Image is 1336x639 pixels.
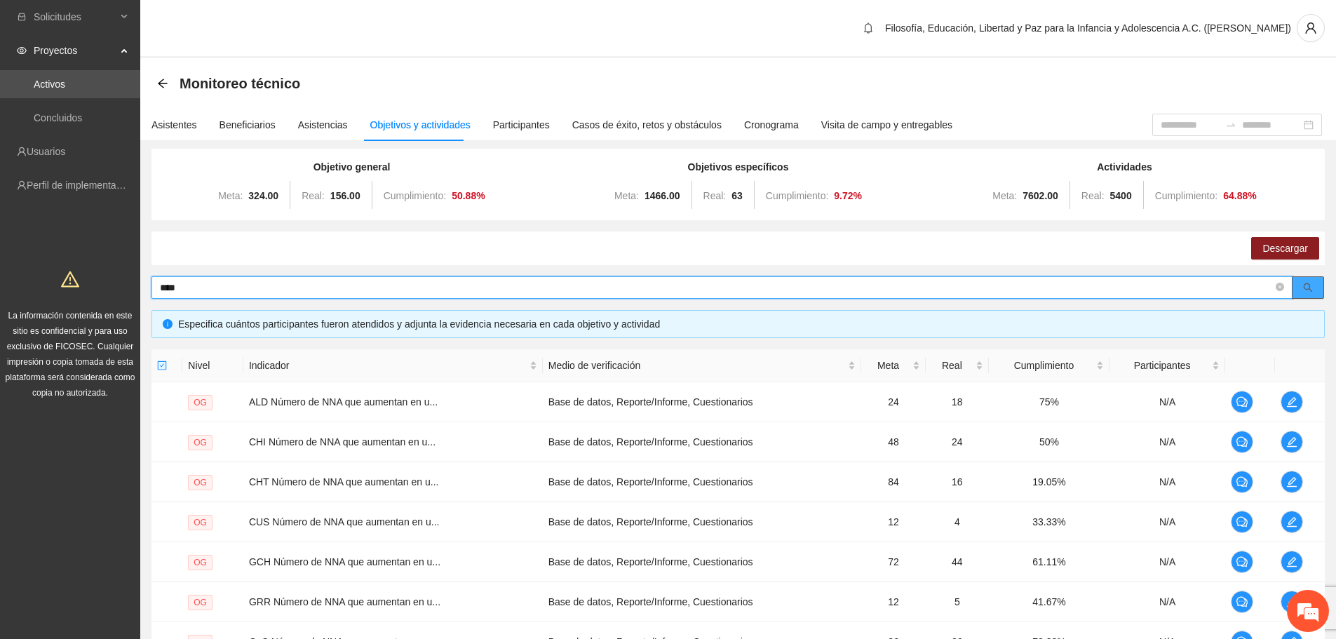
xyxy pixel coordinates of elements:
td: 4 [926,502,989,542]
button: bell [857,17,879,39]
strong: 50.88 % [452,190,485,201]
span: Real: [1081,190,1105,201]
span: close-circle [1276,281,1284,295]
strong: 64.88 % [1223,190,1257,201]
td: 72 [861,542,926,582]
span: Meta [867,358,910,373]
div: Asistencias [298,117,348,133]
button: search [1292,276,1324,299]
td: 33.33% [989,502,1109,542]
div: Beneficiarios [220,117,276,133]
td: 84 [861,462,926,502]
span: OG [188,595,212,610]
th: Medio de verificación [543,349,861,382]
span: edit [1281,596,1302,607]
strong: 7602.00 [1023,190,1058,201]
button: comment [1231,551,1253,573]
td: 12 [861,502,926,542]
strong: Objetivo general [313,161,391,173]
td: Base de datos, Reporte/Informe, Cuestionarios [543,582,861,622]
textarea: Escriba su mensaje y pulse “Intro” [7,383,267,432]
strong: Actividades [1097,161,1152,173]
span: edit [1281,396,1302,408]
div: Asistentes [151,117,197,133]
span: OG [188,435,212,450]
span: CUS Número de NNA que aumentan en u... [249,516,440,527]
td: N/A [1109,382,1225,422]
td: N/A [1109,422,1225,462]
td: 50% [989,422,1109,462]
button: edit [1281,511,1303,533]
span: Filosofía, Educación, Libertad y Paz para la Infancia y Adolescencia A.C. ([PERSON_NAME]) [885,22,1291,34]
span: bell [858,22,879,34]
div: Visita de campo y entregables [821,117,952,133]
div: Cronograma [744,117,799,133]
th: Participantes [1109,349,1225,382]
button: comment [1231,511,1253,533]
td: 24 [861,382,926,422]
td: N/A [1109,542,1225,582]
td: N/A [1109,462,1225,502]
span: Medio de verificación [548,358,845,373]
button: edit [1281,591,1303,613]
td: 61.11% [989,542,1109,582]
strong: 5400 [1110,190,1132,201]
strong: 324.00 [248,190,278,201]
div: Participantes [493,117,550,133]
span: OG [188,475,212,490]
div: Casos de éxito, retos y obstáculos [572,117,722,133]
td: Base de datos, Reporte/Informe, Cuestionarios [543,462,861,502]
td: N/A [1109,502,1225,542]
strong: 9.72 % [834,190,862,201]
span: Cumplimiento: [766,190,828,201]
span: user [1297,22,1324,34]
td: 75% [989,382,1109,422]
span: GRR Número de NNA que aumentan en u... [249,596,440,607]
strong: 1466.00 [645,190,680,201]
a: Concluidos [34,112,82,123]
span: inbox [17,12,27,22]
a: Activos [34,79,65,90]
button: edit [1281,431,1303,453]
td: 24 [926,422,989,462]
span: OG [188,515,212,530]
span: to [1225,119,1236,130]
span: warning [61,270,79,288]
span: Participantes [1115,358,1209,373]
td: 41.67% [989,582,1109,622]
button: comment [1231,591,1253,613]
strong: Objetivos específicos [688,161,789,173]
span: Cumplimiento: [384,190,446,201]
td: 16 [926,462,989,502]
span: arrow-left [157,78,168,89]
span: swap-right [1225,119,1236,130]
td: Base de datos, Reporte/Informe, Cuestionarios [543,502,861,542]
span: ALD Número de NNA que aumentan en u... [249,396,438,408]
span: eye [17,46,27,55]
span: Meta: [992,190,1017,201]
strong: 63 [731,190,743,201]
span: edit [1281,556,1302,567]
span: edit [1281,476,1302,487]
div: Chatee con nosotros ahora [73,72,236,90]
div: Back [157,78,168,90]
span: close-circle [1276,283,1284,291]
span: Real: [302,190,325,201]
td: 12 [861,582,926,622]
span: check-square [157,361,167,370]
td: N/A [1109,582,1225,622]
span: OG [188,395,212,410]
button: edit [1281,471,1303,493]
span: Monitoreo técnico [180,72,300,95]
td: 44 [926,542,989,582]
div: Minimizar ventana de chat en vivo [230,7,264,41]
span: OG [188,555,212,570]
td: Base de datos, Reporte/Informe, Cuestionarios [543,542,861,582]
td: 18 [926,382,989,422]
th: Nivel [182,349,243,382]
span: CHT Número de NNA que aumentan en u... [249,476,439,487]
td: Base de datos, Reporte/Informe, Cuestionarios [543,382,861,422]
td: 5 [926,582,989,622]
button: edit [1281,391,1303,413]
span: info-circle [163,319,173,329]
